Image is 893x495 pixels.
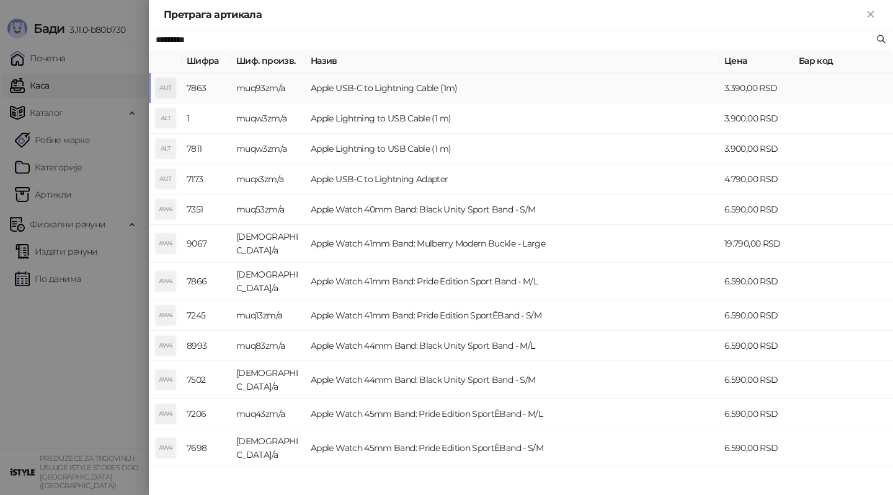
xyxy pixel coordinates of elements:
[794,49,893,73] th: Бар код
[156,336,175,356] div: AW4
[306,429,719,467] td: Apple Watch 45mm Band: Pride Edition SportÊBand - S/M
[156,108,175,128] div: ALT
[306,361,719,399] td: Apple Watch 44mm Band: Black Unity Sport Band - S/M
[306,103,719,134] td: Apple Lightning to USB Cable (1 m)
[182,331,231,361] td: 8993
[182,49,231,73] th: Шифра
[231,195,306,225] td: muq53zm/a
[306,195,719,225] td: Apple Watch 40mm Band: Black Unity Sport Band - S/M
[719,73,794,103] td: 3.390,00 RSD
[231,134,306,164] td: muqw3zm/a
[231,429,306,467] td: [DEMOGRAPHIC_DATA]/a
[306,331,719,361] td: Apple Watch 44mm Band: Black Unity Sport Band - M/L
[719,361,794,399] td: 6.590,00 RSD
[156,438,175,458] div: AW4
[719,225,794,263] td: 19.790,00 RSD
[719,399,794,429] td: 6.590,00 RSD
[182,300,231,331] td: 7245
[231,399,306,429] td: muq43zm/a
[231,73,306,103] td: muq93zm/a
[306,73,719,103] td: Apple USB-C to Lightning Cable (1m)
[231,331,306,361] td: muq83zm/a
[231,300,306,331] td: muq13zm/a
[182,225,231,263] td: 9067
[182,399,231,429] td: 7206
[231,263,306,300] td: [DEMOGRAPHIC_DATA]/a
[719,331,794,361] td: 6.590,00 RSD
[156,271,175,291] div: AW4
[306,164,719,195] td: Apple USB-C to Lightning Adapter
[182,164,231,195] td: 7173
[156,139,175,159] div: ALT
[156,404,175,424] div: AW4
[156,169,175,189] div: AUT
[719,263,794,300] td: 6.590,00 RSD
[306,399,719,429] td: Apple Watch 45mm Band: Pride Edition SportÊBand - M/L
[156,234,175,253] div: AW4
[182,263,231,300] td: 7866
[231,164,306,195] td: muqx3zm/a
[231,361,306,399] td: [DEMOGRAPHIC_DATA]/a
[182,73,231,103] td: 7863
[156,199,175,219] div: AW4
[306,134,719,164] td: Apple Lightning to USB Cable (1 m)
[306,300,719,331] td: Apple Watch 41mm Band: Pride Edition SportÊBand - S/M
[306,225,719,263] td: Apple Watch 41mm Band: Mulberry Modern Buckle - Large
[863,7,878,22] button: Close
[156,370,175,390] div: AW4
[719,103,794,134] td: 3.900,00 RSD
[182,134,231,164] td: 7811
[182,103,231,134] td: 1
[719,300,794,331] td: 6.590,00 RSD
[182,195,231,225] td: 7351
[719,429,794,467] td: 6.590,00 RSD
[719,134,794,164] td: 3.900,00 RSD
[156,78,175,98] div: AUT
[156,305,175,325] div: AW4
[182,429,231,467] td: 7698
[719,195,794,225] td: 6.590,00 RSD
[164,7,863,22] div: Претрага артикала
[306,49,719,73] th: Назив
[719,164,794,195] td: 4.790,00 RSD
[231,103,306,134] td: muqw3zm/a
[182,361,231,399] td: 7502
[231,225,306,263] td: [DEMOGRAPHIC_DATA]/a
[719,49,794,73] th: Цена
[231,49,306,73] th: Шиф. произв.
[306,263,719,300] td: Apple Watch 41mm Band: Pride Edition Sport Band - M/L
